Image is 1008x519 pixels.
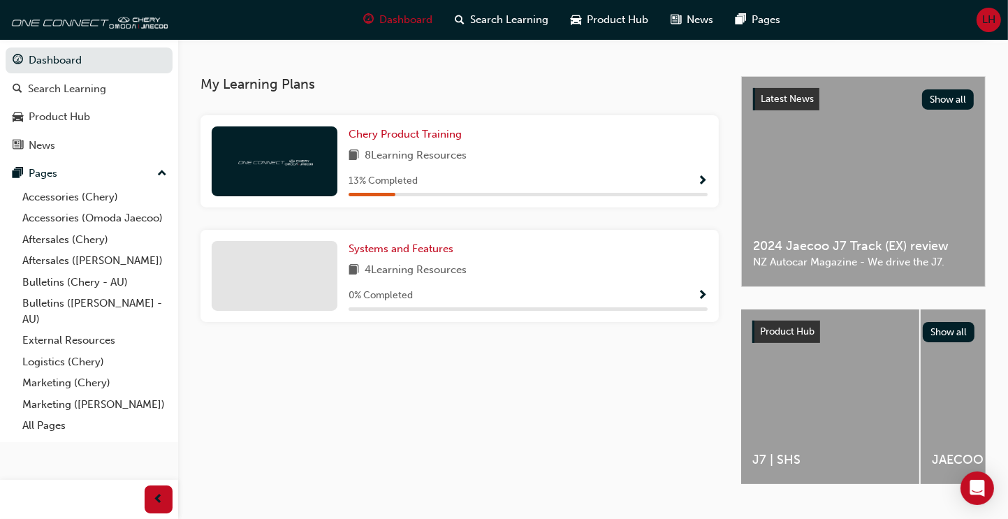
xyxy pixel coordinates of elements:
div: Pages [29,166,57,182]
a: Search Learning [6,76,173,102]
span: car-icon [571,11,582,29]
a: J7 | SHS [741,309,919,484]
button: Pages [6,161,173,187]
a: Latest NewsShow all [753,88,974,110]
span: book-icon [349,147,359,165]
a: External Resources [17,330,173,351]
button: DashboardSearch LearningProduct HubNews [6,45,173,161]
a: Logistics (Chery) [17,351,173,373]
a: search-iconSearch Learning [444,6,560,34]
span: guage-icon [13,54,23,67]
a: pages-iconPages [725,6,792,34]
span: 4 Learning Resources [365,262,467,279]
a: Systems and Features [349,241,459,257]
span: up-icon [157,165,167,183]
div: Product Hub [29,109,90,125]
a: guage-iconDashboard [353,6,444,34]
a: news-iconNews [660,6,725,34]
span: Latest News [761,93,814,105]
span: book-icon [349,262,359,279]
h3: My Learning Plans [200,76,719,92]
a: Bulletins (Chery - AU) [17,272,173,293]
span: 13 % Completed [349,173,418,189]
a: Dashboard [6,47,173,73]
a: car-iconProduct Hub [560,6,660,34]
span: NZ Autocar Magazine - We drive the J7. [753,254,974,270]
span: 2024 Jaecoo J7 Track (EX) review [753,238,974,254]
a: News [6,133,173,159]
span: news-icon [13,140,23,152]
button: Show Progress [697,173,708,190]
a: Aftersales ([PERSON_NAME]) [17,250,173,272]
span: search-icon [13,83,22,96]
span: Chery Product Training [349,128,462,140]
span: Systems and Features [349,242,453,255]
span: Dashboard [380,12,433,28]
span: Show Progress [697,175,708,188]
a: Accessories (Omoda Jaecoo) [17,207,173,229]
button: Show Progress [697,287,708,305]
span: pages-icon [736,11,747,29]
div: Search Learning [28,81,106,97]
span: news-icon [671,11,682,29]
button: LH [977,8,1001,32]
span: guage-icon [364,11,374,29]
span: pages-icon [13,168,23,180]
a: Bulletins ([PERSON_NAME] - AU) [17,293,173,330]
span: Product Hub [587,12,649,28]
a: Latest NewsShow all2024 Jaecoo J7 Track (EX) reviewNZ Autocar Magazine - We drive the J7. [741,76,986,287]
span: 8 Learning Resources [365,147,467,165]
span: car-icon [13,111,23,124]
a: Marketing (Chery) [17,372,173,394]
span: J7 | SHS [752,452,908,468]
a: Accessories (Chery) [17,187,173,208]
button: Show all [923,322,975,342]
a: Aftersales (Chery) [17,229,173,251]
span: prev-icon [154,491,164,509]
span: Search Learning [471,12,549,28]
span: search-icon [455,11,465,29]
span: Show Progress [697,290,708,302]
a: Product HubShow all [752,321,974,343]
a: Product Hub [6,104,173,130]
span: Pages [752,12,781,28]
a: Chery Product Training [349,126,467,142]
span: News [687,12,714,28]
img: oneconnect [236,154,313,168]
span: 0 % Completed [349,288,413,304]
a: All Pages [17,415,173,437]
span: Product Hub [760,326,815,337]
a: Marketing ([PERSON_NAME]) [17,394,173,416]
img: oneconnect [7,6,168,34]
button: Show all [922,89,974,110]
div: Open Intercom Messenger [960,472,994,505]
div: News [29,138,55,154]
span: LH [982,12,995,28]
